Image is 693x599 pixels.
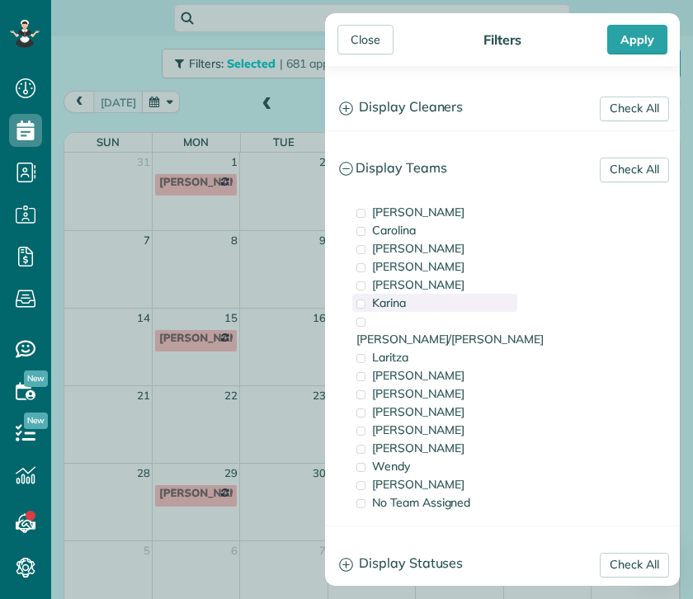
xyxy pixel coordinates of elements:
[372,223,416,238] span: Carolina
[326,148,679,190] a: Display Teams
[24,370,48,387] span: New
[326,87,679,129] a: Display Cleaners
[372,404,464,419] span: [PERSON_NAME]
[600,553,669,578] a: Check All
[478,31,526,48] div: Filters
[372,205,464,219] span: [PERSON_NAME]
[372,368,464,383] span: [PERSON_NAME]
[356,332,544,347] span: [PERSON_NAME]/[PERSON_NAME]
[372,441,464,455] span: [PERSON_NAME]
[600,97,669,121] a: Check All
[372,241,464,256] span: [PERSON_NAME]
[372,459,410,474] span: Wendy
[337,25,394,54] div: Close
[372,495,470,510] span: No Team Assigned
[372,422,464,437] span: [PERSON_NAME]
[372,277,464,292] span: [PERSON_NAME]
[372,386,464,401] span: [PERSON_NAME]
[372,477,464,492] span: [PERSON_NAME]
[372,295,406,310] span: Karina
[600,158,669,182] a: Check All
[326,543,679,585] a: Display Statuses
[372,350,408,365] span: Laritza
[607,25,667,54] div: Apply
[24,413,48,429] span: New
[372,259,464,274] span: [PERSON_NAME]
